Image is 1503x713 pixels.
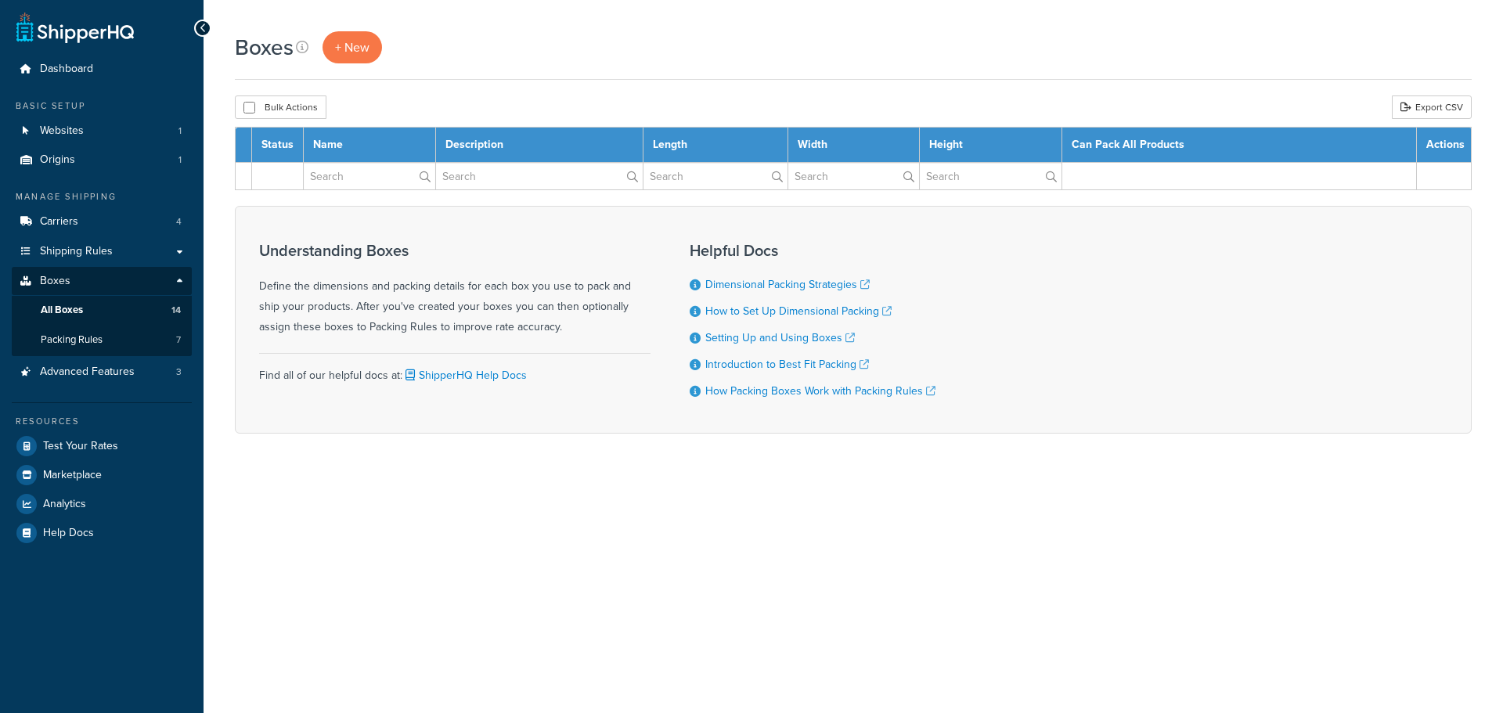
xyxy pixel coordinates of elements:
[643,163,788,189] input: Search
[12,117,192,146] li: Websites
[12,146,192,175] li: Origins
[178,153,182,167] span: 1
[12,326,192,355] a: Packing Rules 7
[176,333,181,347] span: 7
[304,128,436,163] th: Name
[176,215,182,229] span: 4
[43,440,118,453] span: Test Your Rates
[788,128,920,163] th: Width
[12,55,192,84] a: Dashboard
[43,498,86,511] span: Analytics
[436,163,643,189] input: Search
[323,31,382,63] a: + New
[304,163,435,189] input: Search
[41,304,83,317] span: All Boxes
[788,163,920,189] input: Search
[402,367,527,384] a: ShipperHQ Help Docs
[259,242,651,259] h3: Understanding Boxes
[1417,128,1472,163] th: Actions
[16,12,134,43] a: ShipperHQ Home
[40,245,113,258] span: Shipping Rules
[235,95,326,119] button: Bulk Actions
[705,329,855,346] a: Setting Up and Using Boxes
[705,303,892,319] a: How to Set Up Dimensional Packing
[40,215,78,229] span: Carriers
[690,242,935,259] h3: Helpful Docs
[12,99,192,113] div: Basic Setup
[171,304,181,317] span: 14
[259,353,651,386] div: Find all of our helpful docs at:
[12,267,192,296] a: Boxes
[12,358,192,387] a: Advanced Features 3
[12,237,192,266] a: Shipping Rules
[12,358,192,387] li: Advanced Features
[176,366,182,379] span: 3
[40,366,135,379] span: Advanced Features
[12,190,192,203] div: Manage Shipping
[435,128,643,163] th: Description
[40,153,75,167] span: Origins
[12,146,192,175] a: Origins 1
[40,63,93,76] span: Dashboard
[40,124,84,138] span: Websites
[43,469,102,482] span: Marketplace
[705,383,935,399] a: How Packing Boxes Work with Packing Rules
[1392,95,1472,119] a: Export CSV
[12,432,192,460] a: Test Your Rates
[43,527,94,540] span: Help Docs
[235,32,294,63] h1: Boxes
[178,124,182,138] span: 1
[643,128,788,163] th: Length
[920,163,1061,189] input: Search
[12,519,192,547] a: Help Docs
[705,276,870,293] a: Dimensional Packing Strategies
[12,207,192,236] a: Carriers 4
[12,267,192,356] li: Boxes
[12,490,192,518] a: Analytics
[12,326,192,355] li: Packing Rules
[12,461,192,489] a: Marketplace
[12,117,192,146] a: Websites 1
[259,242,651,337] div: Define the dimensions and packing details for each box you use to pack and ship your products. Af...
[1062,128,1417,163] th: Can Pack All Products
[252,128,304,163] th: Status
[12,207,192,236] li: Carriers
[335,38,369,56] span: + New
[40,275,70,288] span: Boxes
[41,333,103,347] span: Packing Rules
[12,415,192,428] div: Resources
[920,128,1062,163] th: Height
[12,296,192,325] a: All Boxes 14
[12,296,192,325] li: All Boxes
[705,356,869,373] a: Introduction to Best Fit Packing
